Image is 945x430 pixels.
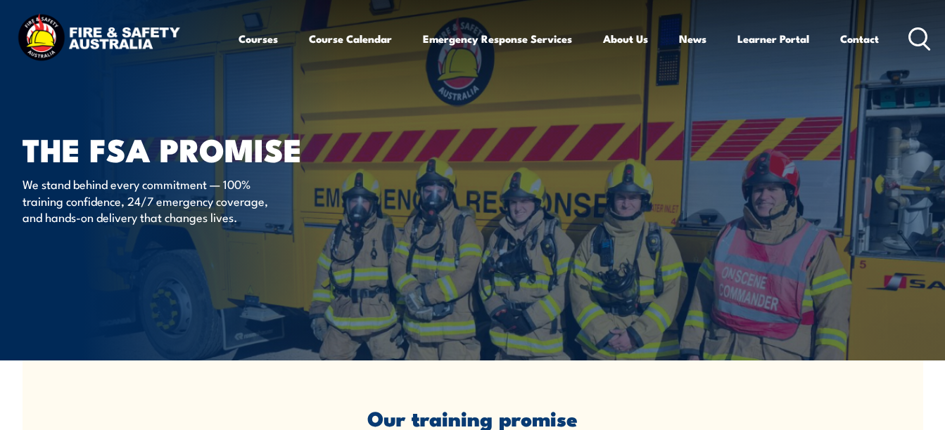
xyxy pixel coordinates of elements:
a: Learner Portal [737,22,809,56]
a: News [679,22,706,56]
a: Emergency Response Services [423,22,572,56]
a: About Us [603,22,648,56]
a: Contact [840,22,879,56]
a: Courses [239,22,278,56]
h1: The FSA promise [23,135,370,162]
p: We stand behind every commitment — 100% training confidence, 24/7 emergency coverage, and hands-o... [23,176,279,225]
h2: Our training promise [66,408,880,426]
a: Course Calendar [309,22,392,56]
